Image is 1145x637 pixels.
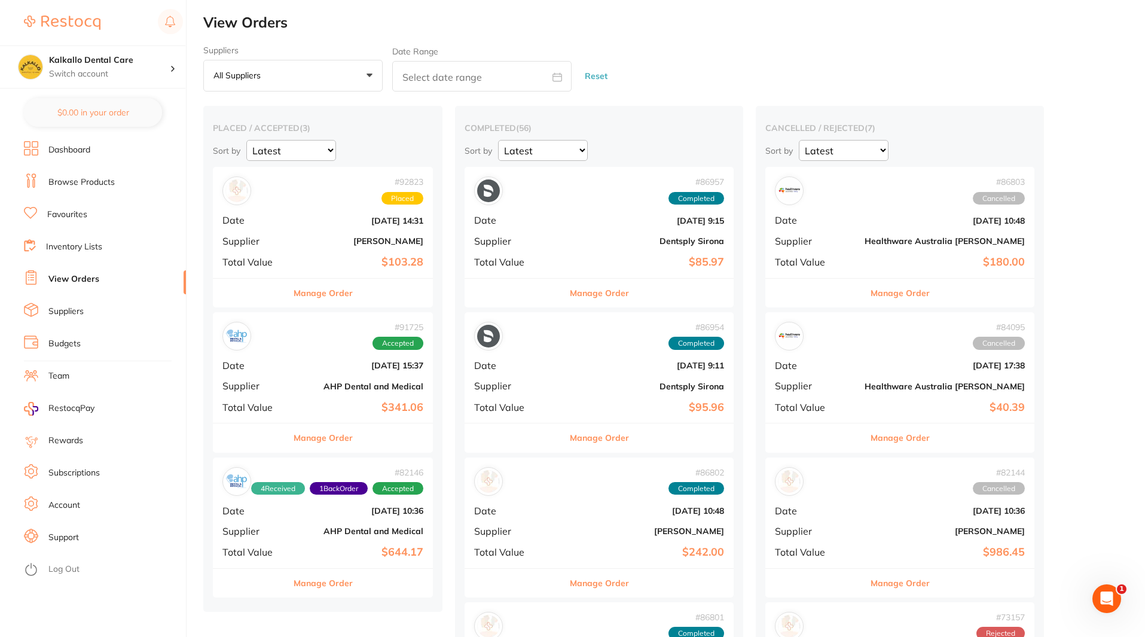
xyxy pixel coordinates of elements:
span: # 73157 [976,612,1025,622]
span: Total Value [222,257,286,267]
p: Sort by [213,145,240,156]
button: Manage Order [570,569,629,598]
b: $242.00 [564,546,724,559]
span: Total Value [474,547,554,557]
button: All suppliers [203,60,383,92]
label: Suppliers [203,45,383,55]
div: AHP Dental and Medical#91725AcceptedDate[DATE] 15:37SupplierAHP Dental and MedicalTotal Value$341... [213,312,433,453]
a: Browse Products [48,176,115,188]
button: Manage Order [294,569,353,598]
b: [DATE] 9:11 [564,361,724,370]
b: [DATE] 14:31 [296,216,423,225]
label: Date Range [392,47,438,56]
img: Dentsply Sirona [477,179,500,202]
span: Accepted [372,337,423,350]
h4: Kalkallo Dental Care [49,54,170,66]
h2: completed ( 56 ) [465,123,734,133]
span: # 86803 [973,177,1025,187]
b: [DATE] 10:48 [564,506,724,516]
span: # 82144 [973,468,1025,477]
a: Suppliers [48,306,84,318]
span: Date [222,360,286,371]
div: Adam Dental#92823PlacedDate[DATE] 14:31Supplier[PERSON_NAME]Total Value$103.28Manage Order [213,167,433,307]
img: Dentsply Sirona [477,325,500,348]
b: [DATE] 10:36 [296,506,423,516]
button: Manage Order [570,423,629,452]
span: Total Value [222,402,286,413]
span: Supplier [222,526,286,537]
b: $986.45 [865,546,1025,559]
b: $95.96 [564,401,724,414]
img: Healthware Australia Ridley [778,325,801,348]
a: Log Out [48,563,80,575]
span: Supplier [474,236,554,246]
span: Date [222,215,286,225]
button: Manage Order [294,279,353,307]
button: Manage Order [871,279,930,307]
a: View Orders [48,273,99,285]
a: Support [48,532,79,544]
b: Dentsply Sirona [564,382,724,391]
span: Supplier [222,236,286,246]
span: Supplier [775,526,855,537]
b: [PERSON_NAME] [296,236,423,246]
b: Healthware Australia [PERSON_NAME] [865,382,1025,391]
a: Favourites [47,209,87,221]
span: Back orders [310,482,368,495]
a: Team [48,370,69,382]
img: Adam Dental [225,179,248,202]
img: Restocq Logo [24,16,100,30]
a: Subscriptions [48,467,100,479]
span: Supplier [222,380,286,391]
span: Date [775,360,855,371]
p: Switch account [49,68,170,80]
span: Placed [381,192,423,205]
span: Date [775,215,855,225]
button: Manage Order [294,423,353,452]
span: 1 [1117,584,1126,594]
a: Rewards [48,435,83,447]
span: RestocqPay [48,403,94,414]
input: Select date range [392,61,572,92]
span: Supplier [775,380,855,391]
div: AHP Dental and Medical#821464Received1BackOrderAcceptedDate[DATE] 10:36SupplierAHP Dental and Med... [213,458,433,598]
b: [DATE] 10:36 [865,506,1025,516]
span: # 92823 [381,177,423,187]
b: AHP Dental and Medical [296,526,423,536]
b: $180.00 [865,256,1025,269]
span: Date [474,360,554,371]
a: Restocq Logo [24,9,100,36]
span: Completed [668,337,724,350]
span: Total Value [474,257,554,267]
b: [DATE] 17:38 [865,361,1025,370]
b: $341.06 [296,401,423,414]
b: [PERSON_NAME] [564,526,724,536]
a: RestocqPay [24,402,94,416]
img: Henry Schein Halas [778,470,801,493]
b: $103.28 [296,256,423,269]
span: Cancelled [973,482,1025,495]
b: Dentsply Sirona [564,236,724,246]
p: All suppliers [213,70,265,81]
span: Total Value [222,547,286,557]
b: AHP Dental and Medical [296,382,423,391]
span: Cancelled [973,192,1025,205]
a: Budgets [48,338,81,350]
button: Manage Order [570,279,629,307]
b: $40.39 [865,401,1025,414]
img: Kalkallo Dental Care [19,55,42,79]
span: # 86954 [668,322,724,332]
button: Reset [581,60,611,92]
img: Healthware Australia Ridley [778,179,801,202]
span: # 82146 [251,468,423,477]
span: Completed [668,482,724,495]
b: [DATE] 15:37 [296,361,423,370]
b: $644.17 [296,546,423,559]
span: # 86801 [668,612,724,622]
img: RestocqPay [24,402,38,416]
h2: View Orders [203,14,1145,31]
button: Manage Order [871,423,930,452]
span: Supplier [474,526,554,537]
iframe: Intercom live chat [1092,584,1121,613]
span: # 84095 [973,322,1025,332]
